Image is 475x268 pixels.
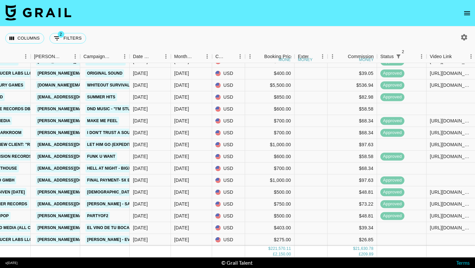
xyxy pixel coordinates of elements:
[355,246,373,251] div: 21,630.78
[264,50,293,63] div: Booking Price
[380,153,404,160] span: approved
[460,7,474,20] button: open drawer
[133,70,148,77] div: 8/6/2025
[174,153,189,160] div: Aug '25
[174,177,189,184] div: Aug '25
[380,94,404,100] span: approved
[328,80,377,91] div: $536.94
[36,69,143,78] a: [PERSON_NAME][EMAIL_ADDRESS][DOMAIN_NAME]
[245,163,295,175] div: $700.00
[85,200,176,208] a: [PERSON_NAME] - Sapphire-- Crosspost
[36,224,143,232] a: [PERSON_NAME][EMAIL_ADDRESS][DOMAIN_NAME]
[380,189,404,195] span: approved
[245,68,295,80] div: $400.00
[328,210,377,222] div: $48.81
[212,91,245,103] div: USD
[174,165,189,172] div: Aug '25
[70,51,80,61] button: Menu
[430,58,472,65] div: https://www.tiktok.com/@camfant/video/7533860233546943774?_t=ZP-8yY1aEc3fIN&_r=1
[85,93,117,101] a: SUMMER HITS
[430,82,472,88] div: https://www.tiktok.com/@grant_wisler/video/7529672278657862943?_t=ZP-8yDypuBV7Mt&_r=1
[174,70,189,77] div: Aug '25
[5,33,44,44] button: Select columns
[394,52,403,61] button: Show filters
[221,259,253,266] div: © Grail Talent
[174,129,189,136] div: Aug '25
[85,129,134,137] a: I don't trust a soul
[85,81,131,89] a: WHITEOUT SURVIVAL
[430,117,472,124] div: https://www.tiktok.com/@hunter__workman/video/7535562762655632695?_t=ZT-8yexTyLQzDq&_r=1
[215,50,226,63] div: Currency
[36,105,143,113] a: [PERSON_NAME][EMAIL_ADDRESS][DOMAIN_NAME]
[36,200,110,208] a: [EMAIL_ADDRESS][DOMAIN_NAME]
[328,103,377,115] div: $58.58
[212,210,245,222] div: USD
[380,50,394,63] div: Status
[430,153,472,160] div: https://www.tiktok.com/@hunter__workman/video/7533742451987631415
[403,52,412,61] button: Sort
[245,115,295,127] div: $700.00
[133,236,148,243] div: 8/6/2025
[245,139,295,151] div: $1,000.00
[245,127,295,139] div: $700.00
[133,224,148,231] div: 8/10/2025
[235,51,245,61] button: Menu
[377,50,427,63] div: Status
[245,103,295,115] div: $600.00
[133,129,148,136] div: 8/8/2025
[36,236,143,244] a: [PERSON_NAME][EMAIL_ADDRESS][DOMAIN_NAME]
[174,213,189,219] div: Aug '25
[212,163,245,175] div: USD
[380,82,404,88] span: approved
[174,106,189,112] div: Aug '25
[212,186,245,198] div: USD
[85,164,191,173] a: Hell at Night - BigXthaPlug & [PERSON_NAME]
[83,50,111,63] div: Campaign (Type)
[85,188,180,196] a: [DEMOGRAPHIC_DATA] - Thinkin About You
[328,68,377,80] div: $39.05
[328,175,377,186] div: $97.63
[174,82,189,88] div: Aug '25
[174,141,189,148] div: Aug '25
[85,224,131,232] a: el vino de tu boca
[212,50,245,63] div: Currency
[328,163,377,175] div: $68.34
[430,129,472,136] div: https://www.tiktok.com/@hunter__workman/video/7536318332216331533?_t=ZT-8yiQdDEO8r1&_r=1
[245,175,295,186] div: $1,000.00
[275,251,291,257] div: 2,150.00
[328,139,377,151] div: $97.63
[36,81,143,89] a: [DOMAIN_NAME][EMAIL_ADDRESS][DOMAIN_NAME]
[5,5,71,20] img: Grail Talent
[36,152,110,161] a: [EMAIL_ADDRESS][DOMAIN_NAME]
[85,236,149,244] a: [PERSON_NAME] - everytime
[133,94,148,100] div: 8/6/2025
[174,94,189,100] div: Aug '25
[328,186,377,198] div: $48.81
[133,177,148,184] div: 8/7/2025
[255,52,264,61] button: Sort
[417,51,427,61] button: Menu
[318,51,328,61] button: Menu
[133,153,148,160] div: 8/2/2025
[85,105,143,113] a: DND Music - "I'm Stuntin"
[174,236,189,243] div: Aug '25
[245,151,295,163] div: $600.00
[212,115,245,127] div: USD
[36,93,110,101] a: [EMAIL_ADDRESS][DOMAIN_NAME]
[174,189,189,195] div: Aug '25
[338,52,348,61] button: Sort
[36,129,143,137] a: [PERSON_NAME][EMAIL_ADDRESS][DOMAIN_NAME]
[394,52,403,61] div: 2 active filters
[133,106,148,112] div: 8/6/2025
[245,222,295,234] div: $403.00
[245,80,295,91] div: $5,500.00
[85,176,146,184] a: FINAL PAYMENT- 5X bundle
[452,52,461,61] button: Sort
[380,213,404,219] span: approved
[111,52,120,61] button: Sort
[31,50,80,63] div: Booker
[273,251,275,257] div: £
[245,91,295,103] div: $850.00
[245,186,295,198] div: $500.00
[212,151,245,163] div: USD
